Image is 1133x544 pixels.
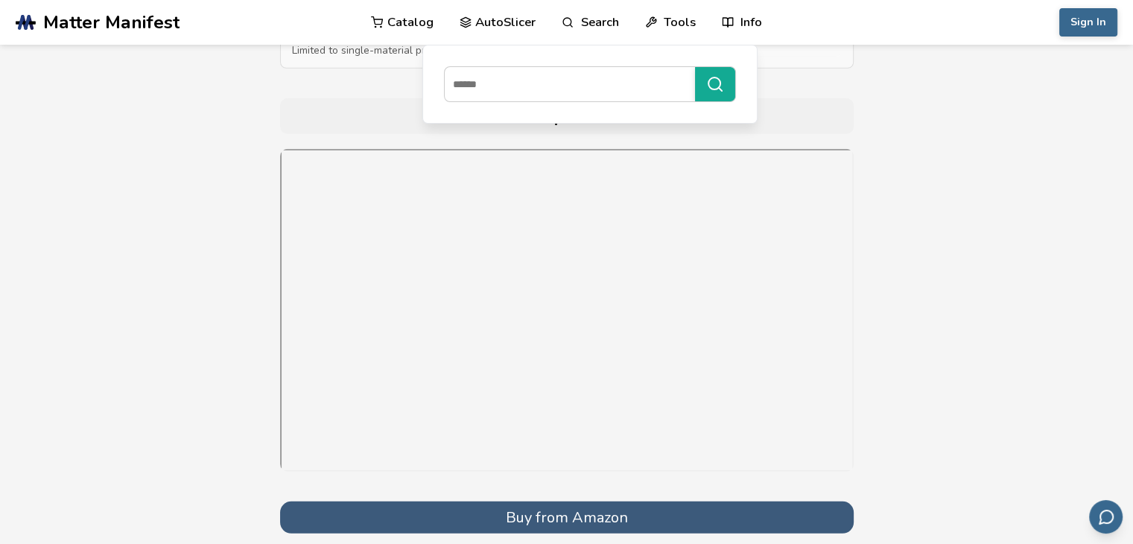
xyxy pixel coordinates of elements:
[292,45,842,57] p: Limited to single-material printing.
[43,12,180,33] span: Matter Manifest
[1089,500,1123,534] button: Send feedback via email
[288,106,846,127] h2: Setup Video
[280,502,854,534] button: Buy from Amazon
[280,149,854,472] iframe: Creality K1 SE Setup Video
[1059,8,1117,37] button: Sign In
